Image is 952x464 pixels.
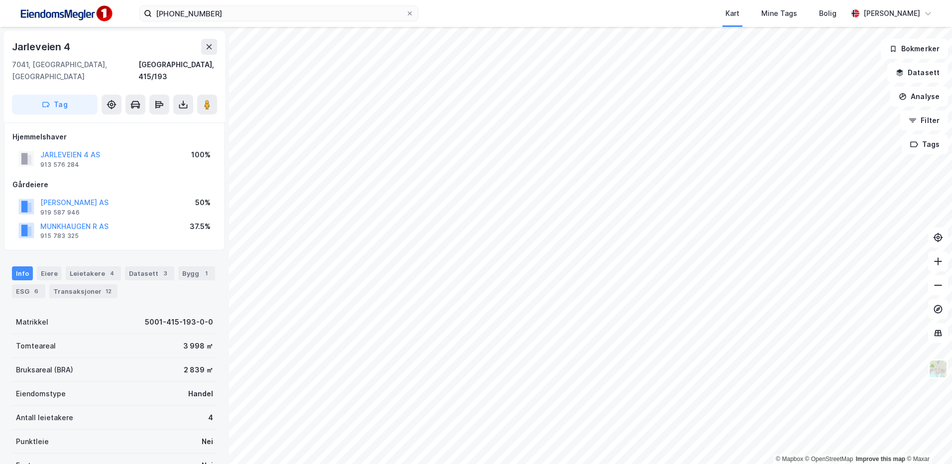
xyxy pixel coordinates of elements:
[195,197,211,209] div: 50%
[12,131,217,143] div: Hjemmelshaver
[202,436,213,448] div: Nei
[16,436,49,448] div: Punktleie
[902,416,952,464] div: Kontrollprogram for chat
[208,412,213,424] div: 4
[190,221,211,232] div: 37.5%
[881,39,948,59] button: Bokmerker
[107,268,117,278] div: 4
[178,266,215,280] div: Bygg
[12,266,33,280] div: Info
[12,284,45,298] div: ESG
[761,7,797,19] div: Mine Tags
[201,268,211,278] div: 1
[12,39,72,55] div: Jarleveien 4
[12,179,217,191] div: Gårdeiere
[929,359,948,378] img: Z
[16,2,116,25] img: F4PB6Px+NJ5v8B7XTbfpPpyloAAAAASUVORK5CYII=
[184,364,213,376] div: 2 839 ㎡
[31,286,41,296] div: 6
[40,161,79,169] div: 913 576 284
[40,232,79,240] div: 915 783 325
[900,111,948,130] button: Filter
[16,316,48,328] div: Matrikkel
[819,7,836,19] div: Bolig
[160,268,170,278] div: 3
[145,316,213,328] div: 5001-415-193-0-0
[890,87,948,107] button: Analyse
[40,209,80,217] div: 919 587 946
[183,340,213,352] div: 3 998 ㎡
[12,59,138,83] div: 7041, [GEOGRAPHIC_DATA], [GEOGRAPHIC_DATA]
[16,364,73,376] div: Bruksareal (BRA)
[12,95,98,115] button: Tag
[725,7,739,19] div: Kart
[805,456,853,463] a: OpenStreetMap
[125,266,174,280] div: Datasett
[16,388,66,400] div: Eiendomstype
[191,149,211,161] div: 100%
[856,456,905,463] a: Improve this map
[49,284,118,298] div: Transaksjoner
[152,6,406,21] input: Søk på adresse, matrikkel, gårdeiere, leietakere eller personer
[16,412,73,424] div: Antall leietakere
[902,416,952,464] iframe: Chat Widget
[104,286,114,296] div: 12
[37,266,62,280] div: Eiere
[188,388,213,400] div: Handel
[66,266,121,280] div: Leietakere
[776,456,803,463] a: Mapbox
[863,7,920,19] div: [PERSON_NAME]
[138,59,217,83] div: [GEOGRAPHIC_DATA], 415/193
[902,134,948,154] button: Tags
[16,340,56,352] div: Tomteareal
[887,63,948,83] button: Datasett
